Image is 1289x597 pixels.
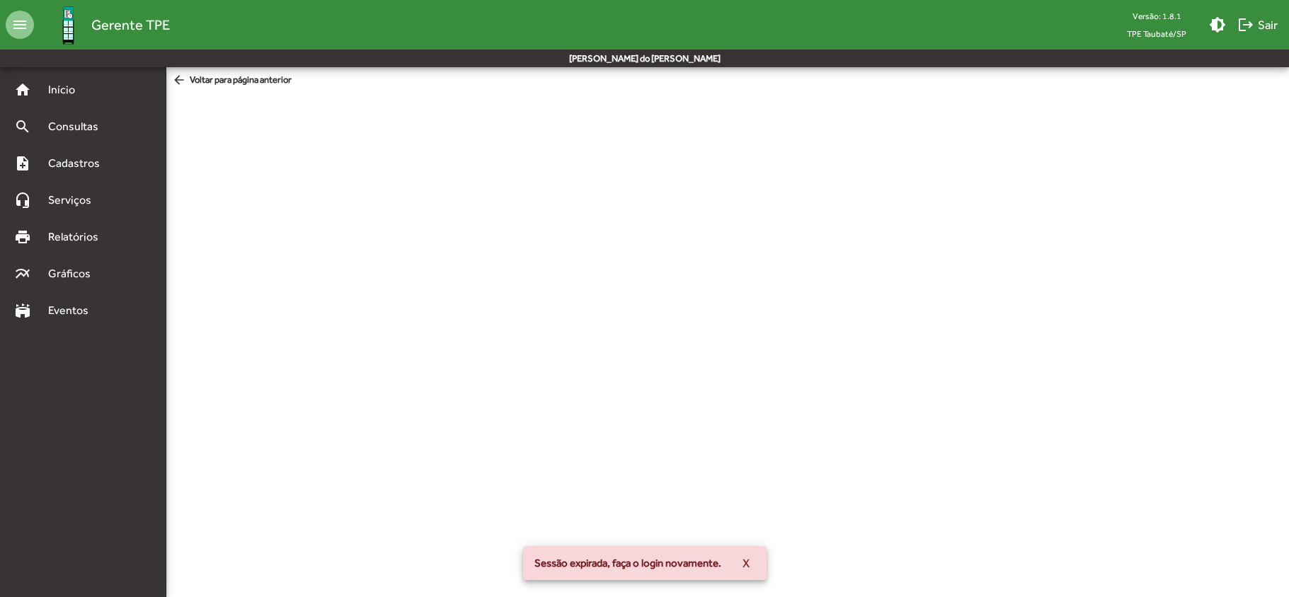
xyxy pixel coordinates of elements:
span: X [743,550,750,576]
mat-icon: home [14,81,31,98]
span: Voltar para página anterior [172,73,292,88]
button: Sair [1232,12,1283,37]
button: X [731,550,761,576]
mat-icon: menu [6,11,34,39]
mat-icon: brightness_medium [1209,16,1226,33]
mat-icon: logout [1237,16,1254,33]
a: Gerente TPE [34,2,170,48]
div: Versão: 1.8.1 [1116,7,1198,25]
span: Sair [1237,12,1278,37]
mat-icon: arrow_back [172,73,190,88]
span: Gerente TPE [91,13,170,36]
span: Início [40,81,96,98]
span: TPE Taubaté/SP [1116,25,1198,42]
span: Sessão expirada, faça o login novamente. [534,556,721,570]
img: Logo [45,2,91,48]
